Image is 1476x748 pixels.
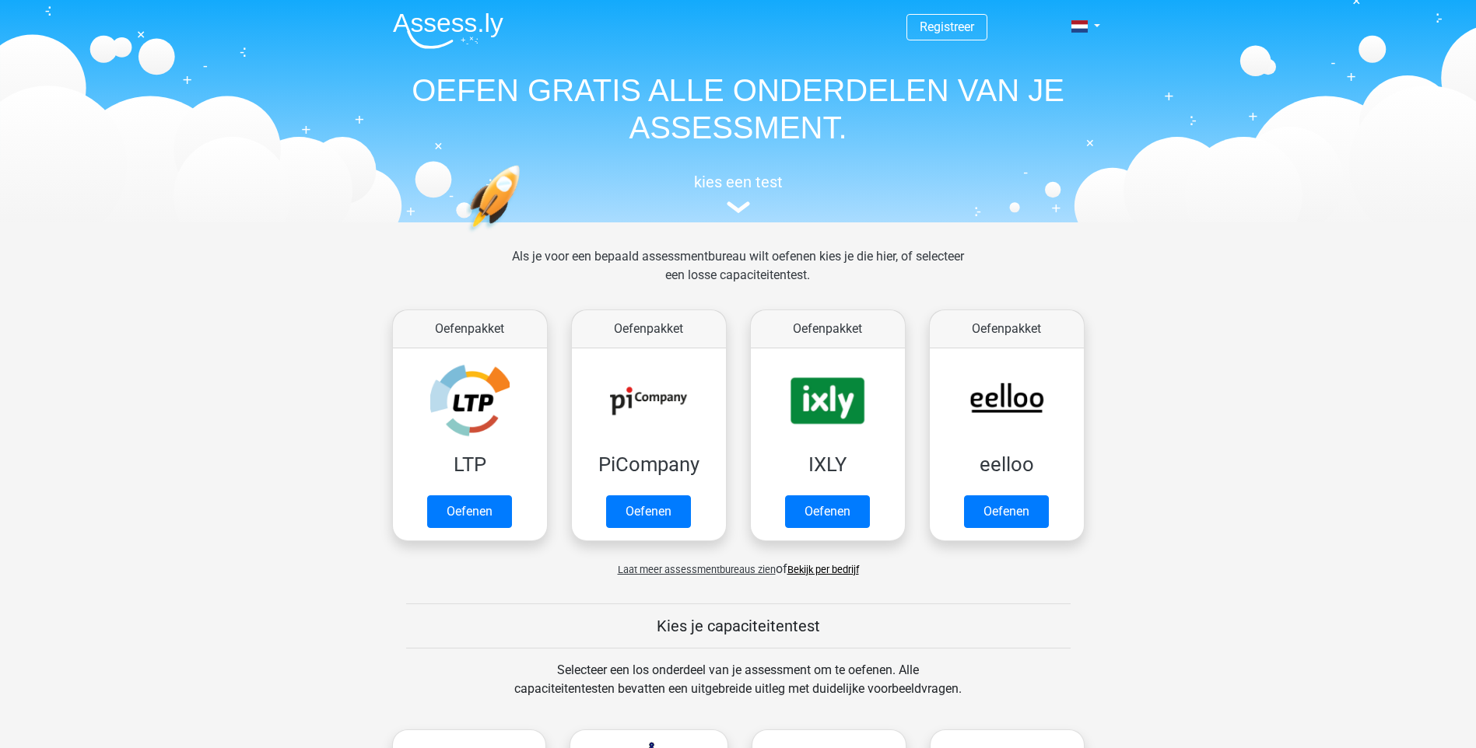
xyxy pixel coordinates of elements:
[964,495,1049,528] a: Oefenen
[787,564,859,575] a: Bekijk per bedrijf
[727,201,750,213] img: assessment
[606,495,691,528] a: Oefenen
[380,173,1096,191] h5: kies een test
[393,12,503,49] img: Assessly
[380,72,1096,146] h1: OEFEN GRATIS ALLE ONDERDELEN VAN JE ASSESSMENT.
[427,495,512,528] a: Oefenen
[785,495,870,528] a: Oefenen
[500,247,976,303] div: Als je voor een bepaald assessmentbureau wilt oefenen kies je die hier, of selecteer een losse ca...
[380,547,1096,578] div: of
[466,165,580,306] img: oefenen
[920,19,974,34] a: Registreer
[618,564,776,575] span: Laat meer assessmentbureaus zien
[500,661,976,717] div: Selecteer een los onderdeel van je assessment om te oefenen. Alle capaciteitentesten bevatten een...
[406,617,1071,635] h5: Kies je capaciteitentest
[380,173,1096,214] a: kies een test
